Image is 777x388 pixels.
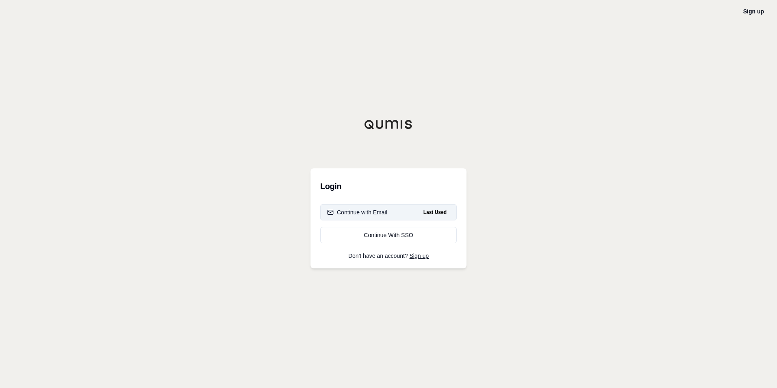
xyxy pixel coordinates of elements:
[327,208,387,216] div: Continue with Email
[320,253,457,259] p: Don't have an account?
[320,204,457,220] button: Continue with EmailLast Used
[410,253,429,259] a: Sign up
[420,207,450,217] span: Last Used
[320,227,457,243] a: Continue With SSO
[364,120,413,129] img: Qumis
[320,178,457,194] h3: Login
[327,231,450,239] div: Continue With SSO
[743,8,764,15] a: Sign up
